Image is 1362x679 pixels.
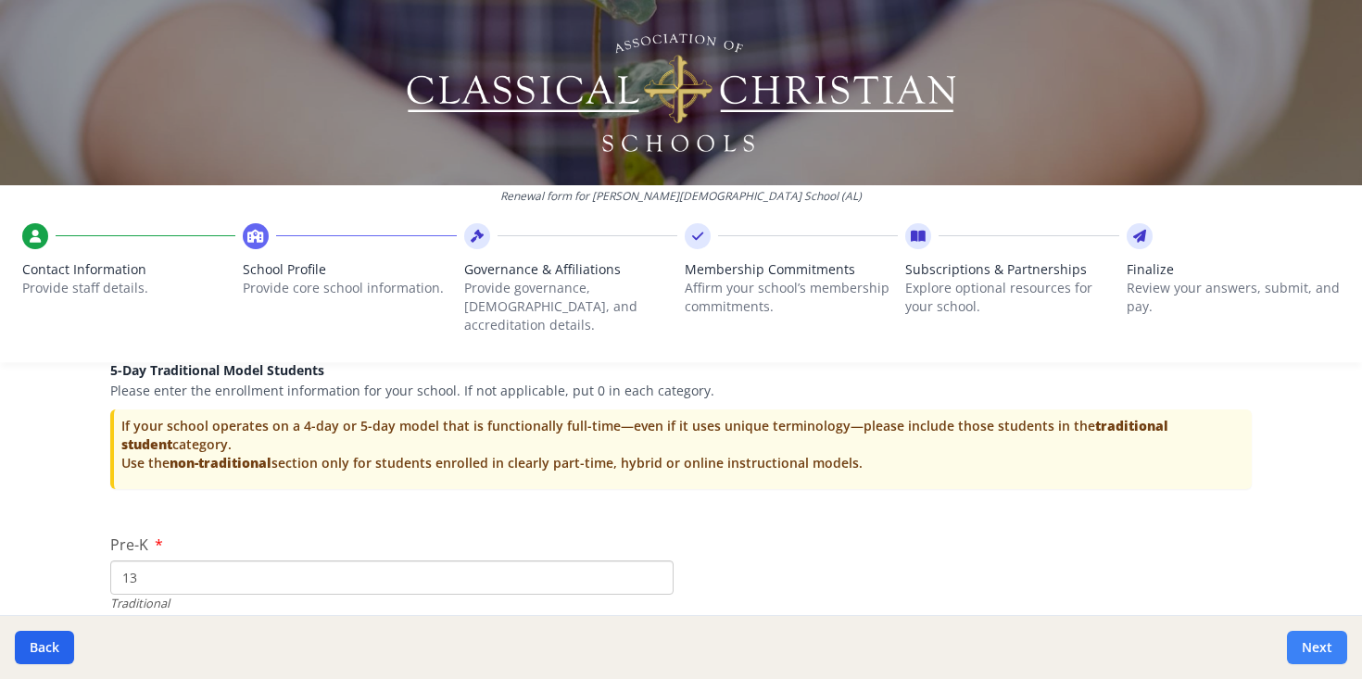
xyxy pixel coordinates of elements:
[464,260,677,279] span: Governance & Affiliations
[15,631,74,664] button: Back
[685,279,898,316] p: Affirm your school’s membership commitments.
[243,260,456,279] span: School Profile
[22,279,235,297] p: Provide staff details.
[22,260,235,279] span: Contact Information
[121,417,1168,453] strong: traditional student
[1287,631,1347,664] button: Next
[905,260,1118,279] span: Subscriptions & Partnerships
[685,260,898,279] span: Membership Commitments
[110,595,674,612] div: Traditional
[404,28,959,157] img: Logo
[110,363,1252,377] h5: 5-Day Traditional Model Students
[464,279,677,334] p: Provide governance, [DEMOGRAPHIC_DATA], and accreditation details.
[170,454,271,472] strong: non-traditional
[110,534,148,555] span: Pre-K
[905,279,1118,316] p: Explore optional resources for your school.
[1127,279,1340,316] p: Review your answers, submit, and pay.
[243,279,456,297] p: Provide core school information.
[1127,260,1340,279] span: Finalize
[110,382,1252,400] p: Please enter the enrollment information for your school. If not applicable, put 0 in each category.
[121,417,1244,472] p: If your school operates on a 4-day or 5-day model that is functionally full-time—even if it uses ...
